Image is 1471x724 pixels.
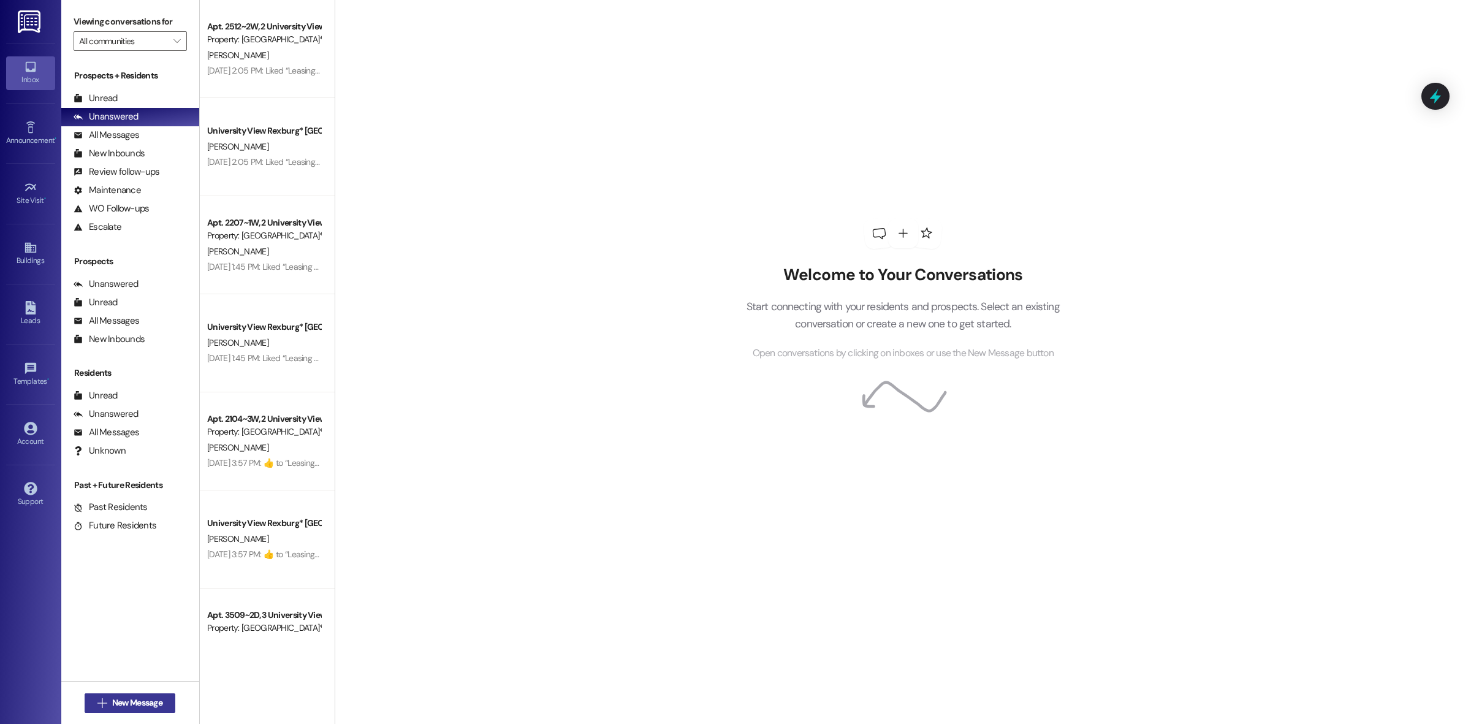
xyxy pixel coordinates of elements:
[85,693,175,713] button: New Message
[207,425,321,438] div: Property: [GEOGRAPHIC_DATA]*
[74,296,118,309] div: Unread
[753,346,1054,361] span: Open conversations by clicking on inboxes or use the New Message button
[74,221,121,234] div: Escalate
[74,184,141,197] div: Maintenance
[74,444,126,457] div: Unknown
[207,156,527,167] div: [DATE] 2:05 PM: Liked “Leasing ([GEOGRAPHIC_DATA]*): We don't but thanks for checking”
[207,216,321,229] div: Apt. 2207~1W, 2 University View Rexburg
[55,134,56,143] span: •
[61,367,199,379] div: Residents
[207,549,583,560] div: [DATE] 3:57 PM: ​👍​ to “ Leasing (University View Rexburg*): Thank you for signing those, [PERSON...
[74,519,156,532] div: Future Residents
[74,166,159,178] div: Review follow-ups
[207,442,268,453] span: [PERSON_NAME]
[207,413,321,425] div: Apt. 2104~3W, 2 University View Rexburg
[18,10,43,33] img: ResiDesk Logo
[6,358,55,391] a: Templates •
[74,110,139,123] div: Unanswered
[6,177,55,210] a: Site Visit •
[207,609,321,622] div: Apt. 3509~2D, 3 University View Rexburg
[74,12,187,31] label: Viewing conversations for
[97,698,107,708] i: 
[74,147,145,160] div: New Inbounds
[207,533,268,544] span: [PERSON_NAME]
[207,50,268,61] span: [PERSON_NAME]
[728,265,1078,285] h2: Welcome to Your Conversations
[74,501,148,514] div: Past Residents
[74,92,118,105] div: Unread
[74,278,139,291] div: Unanswered
[74,426,139,439] div: All Messages
[74,408,139,421] div: Unanswered
[207,124,321,137] div: University View Rexburg* [GEOGRAPHIC_DATA]
[207,20,321,33] div: Apt. 2512~2W, 2 University View Rexburg
[207,337,268,348] span: [PERSON_NAME]
[61,255,199,268] div: Prospects
[207,33,321,46] div: Property: [GEOGRAPHIC_DATA]*
[728,298,1078,333] p: Start connecting with your residents and prospects. Select an existing conversation or create a n...
[207,229,321,242] div: Property: [GEOGRAPHIC_DATA]*
[74,129,139,142] div: All Messages
[6,56,55,90] a: Inbox
[44,194,46,203] span: •
[112,696,162,709] span: New Message
[74,333,145,346] div: New Inbounds
[74,202,149,215] div: WO Follow-ups
[207,246,268,257] span: [PERSON_NAME]
[79,31,167,51] input: All communities
[61,479,199,492] div: Past + Future Residents
[207,517,321,530] div: University View Rexburg* [GEOGRAPHIC_DATA]
[74,314,139,327] div: All Messages
[207,141,268,152] span: [PERSON_NAME]
[61,69,199,82] div: Prospects + Residents
[47,375,49,384] span: •
[207,352,908,364] div: [DATE] 1:45 PM: Liked “Leasing ([GEOGRAPHIC_DATA]*): Hey [PERSON_NAME]! You have a concession for...
[173,36,180,46] i: 
[6,297,55,330] a: Leads
[6,237,55,270] a: Buildings
[207,261,908,272] div: [DATE] 1:45 PM: Liked “Leasing ([GEOGRAPHIC_DATA]*): Hey [PERSON_NAME]! You have a concession for...
[6,418,55,451] a: Account
[6,478,55,511] a: Support
[207,457,583,468] div: [DATE] 3:57 PM: ​👍​ to “ Leasing (University View Rexburg*): Thank you for signing those, [PERSON...
[207,622,321,634] div: Property: [GEOGRAPHIC_DATA]*
[74,389,118,402] div: Unread
[207,321,321,333] div: University View Rexburg* [GEOGRAPHIC_DATA]
[207,65,527,76] div: [DATE] 2:05 PM: Liked “Leasing ([GEOGRAPHIC_DATA]*): We don't but thanks for checking”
